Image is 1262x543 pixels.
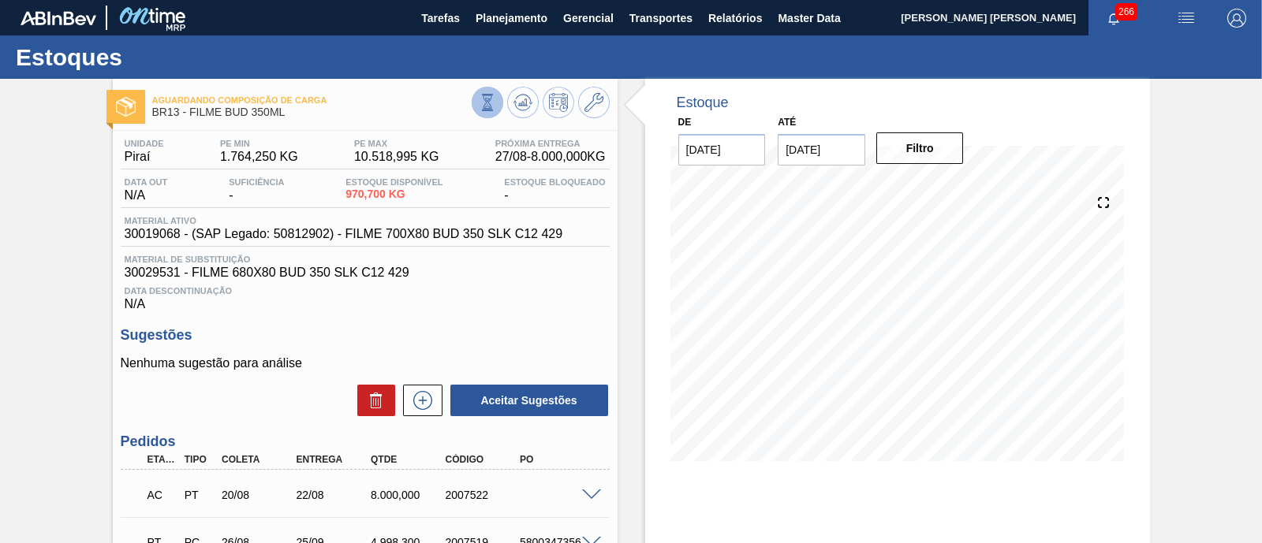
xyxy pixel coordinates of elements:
span: Relatórios [708,9,762,28]
span: 27/08 - 8.000,000 KG [495,150,606,164]
span: 970,700 KG [345,188,442,200]
div: Etapa [144,454,181,465]
button: Atualizar Gráfico [507,87,539,118]
div: - [500,177,609,203]
img: Logout [1227,9,1246,28]
span: Tarefas [421,9,460,28]
span: Planejamento [476,9,547,28]
span: 30019068 - (SAP Legado: 50812902) - FILME 700X80 BUD 350 SLK C12 429 [125,227,563,241]
div: PO [516,454,598,465]
span: 30029531 - FILME 680X80 BUD 350 SLK C12 429 [125,266,606,280]
div: Pedido de Transferência [181,489,218,501]
h3: Sugestões [121,327,610,344]
span: Gerencial [563,9,614,28]
div: N/A [121,177,172,203]
span: Estoque Disponível [345,177,442,187]
div: Aceitar Sugestões [442,383,610,418]
span: BR13 - FILME BUD 350ML [152,106,472,118]
h1: Estoques [16,48,296,66]
div: Aguardando Composição de Carga [144,478,181,512]
p: Nenhuma sugestão para análise [121,356,610,370]
button: Notificações [1088,7,1139,29]
div: 20/08/2025 [218,489,300,501]
span: Unidade [125,139,164,148]
span: Próxima Entrega [495,139,606,148]
div: 8.000,000 [367,489,449,501]
span: Transportes [629,9,693,28]
span: PE MIN [220,139,298,148]
img: userActions [1177,9,1196,28]
h3: Pedidos [121,433,610,450]
span: Master Data [778,9,840,28]
span: Estoque Bloqueado [504,177,605,187]
div: Nova sugestão [395,385,442,416]
div: - [225,177,288,203]
span: Aguardando Composição de Carga [152,95,472,105]
span: Piraí [125,150,164,164]
span: 266 [1115,3,1137,20]
img: TNhmsLtSVTkK8tSr43FrP2fwEKptu5GPRR3wAAAABJRU5ErkJggg== [21,11,96,25]
span: Data out [125,177,168,187]
button: Filtro [876,132,964,164]
div: Código [442,454,524,465]
input: dd/mm/yyyy [678,134,766,166]
span: Suficiência [229,177,284,187]
span: Data Descontinuação [125,286,606,296]
div: N/A [121,280,610,311]
button: Visão Geral dos Estoques [472,87,503,118]
label: De [678,117,692,128]
div: Qtde [367,454,449,465]
button: Ir ao Master Data / Geral [578,87,610,118]
div: 22/08/2025 [293,489,375,501]
input: dd/mm/yyyy [778,134,865,166]
span: Material ativo [125,216,563,225]
span: 10.518,995 KG [354,150,439,164]
p: AC [147,489,177,501]
span: 1.764,250 KG [220,150,298,164]
span: PE MAX [354,139,439,148]
div: Estoque [677,95,729,111]
div: 2007522 [442,489,524,501]
div: Entrega [293,454,375,465]
div: Coleta [218,454,300,465]
img: Ícone [116,97,136,117]
div: Tipo [181,454,218,465]
div: Excluir Sugestões [349,385,395,416]
button: Aceitar Sugestões [450,385,608,416]
label: Até [778,117,796,128]
span: Material de Substituição [125,255,606,264]
button: Programar Estoque [543,87,574,118]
